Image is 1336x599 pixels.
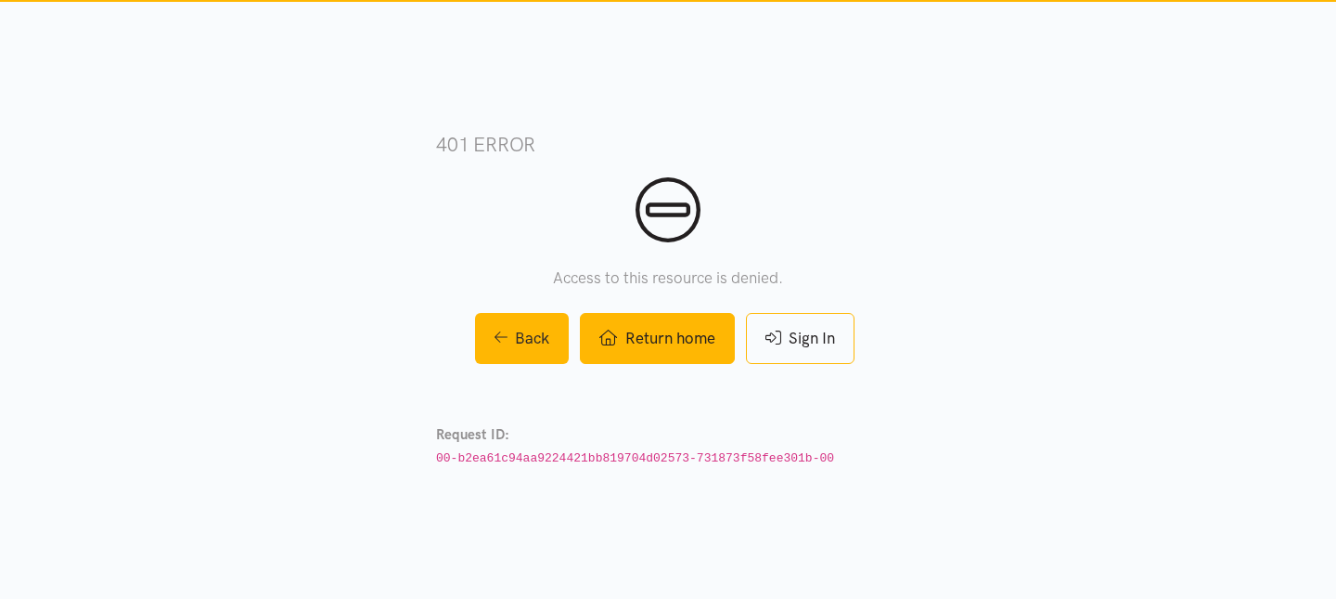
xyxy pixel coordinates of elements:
h3: 401 error [436,131,900,158]
code: 00-b2ea61c94aa9224421bb819704d02573-731873f58fee301b-00 [436,451,834,465]
strong: Request ID: [436,426,509,443]
a: Back [475,313,570,364]
a: Return home [580,313,734,364]
a: Sign In [746,313,854,364]
p: Access to this resource is denied. [436,266,900,291]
